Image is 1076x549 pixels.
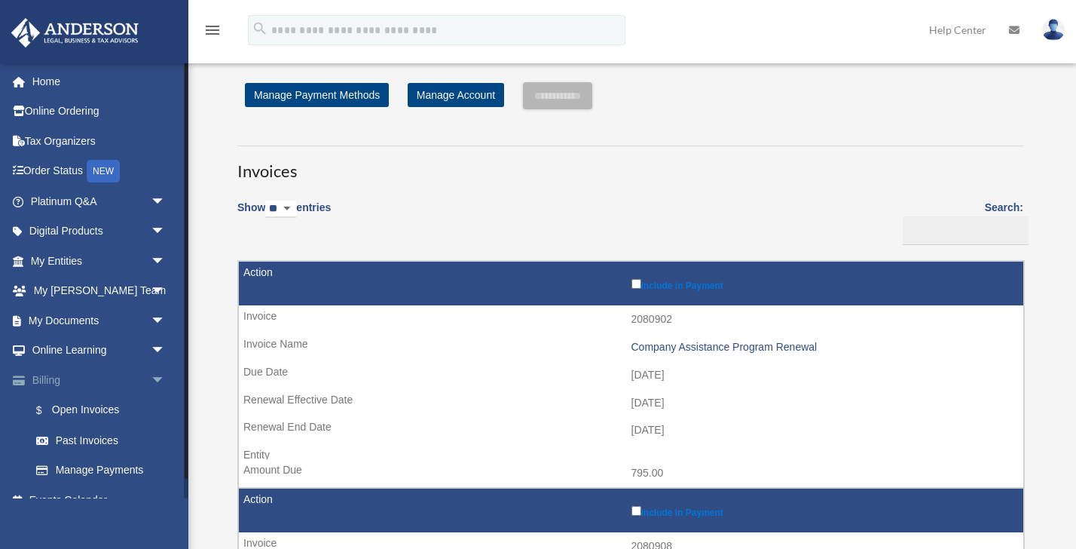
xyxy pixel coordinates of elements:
a: $Open Invoices [21,395,181,426]
a: Order StatusNEW [11,156,188,187]
input: Include in Payment [631,279,641,289]
label: Search: [897,198,1023,245]
input: Search: [903,216,1029,245]
span: arrow_drop_down [151,305,181,336]
i: menu [203,21,222,39]
span: arrow_drop_down [151,246,181,277]
a: Manage Account [408,83,504,107]
div: Company Assistance Program Renewal [631,341,1016,354]
td: [DATE] [239,416,1023,445]
td: 2080902 [239,305,1023,334]
td: [DATE] [239,389,1023,418]
a: Tax Organizers [11,126,188,156]
a: My Documentsarrow_drop_down [11,305,188,336]
a: Online Ordering [11,97,188,127]
a: Home [11,66,188,97]
a: Manage Payment Methods [245,83,389,107]
img: Anderson Advisors Platinum Portal [7,18,143,48]
span: arrow_drop_down [151,216,181,247]
span: arrow_drop_down [151,186,181,217]
span: arrow_drop_down [151,336,181,367]
select: Showentries [265,201,296,218]
label: Include in Payment [631,276,1016,291]
a: Manage Payments [21,455,188,486]
a: Platinum Q&Aarrow_drop_down [11,186,188,216]
td: [DATE] [239,361,1023,390]
a: menu [203,26,222,39]
input: Include in Payment [631,506,641,516]
a: Digital Productsarrow_drop_down [11,216,188,247]
span: arrow_drop_down [151,365,181,396]
label: Include in Payment [631,503,1016,518]
a: My Entitiesarrow_drop_down [11,246,188,276]
span: arrow_drop_down [151,276,181,307]
td: 795.00 [239,459,1023,488]
label: Show entries [237,198,331,233]
a: Past Invoices [21,425,188,455]
div: NEW [87,160,120,182]
img: User Pic [1042,19,1065,41]
i: search [252,20,268,37]
h3: Invoices [237,146,1023,183]
a: Online Learningarrow_drop_down [11,336,188,366]
a: My [PERSON_NAME] Teamarrow_drop_down [11,276,188,306]
span: $ [44,401,52,420]
a: Events Calendar [11,485,188,515]
a: Billingarrow_drop_down [11,365,188,395]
